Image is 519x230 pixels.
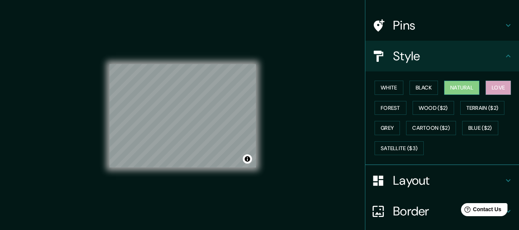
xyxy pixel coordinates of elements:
button: Satellite ($3) [375,141,424,156]
button: Forest [375,101,406,115]
div: Pins [365,10,519,41]
h4: Layout [393,173,504,188]
button: Grey [375,121,400,135]
button: Terrain ($2) [460,101,505,115]
div: Border [365,196,519,227]
button: Wood ($2) [413,101,454,115]
button: White [375,81,403,95]
iframe: Help widget launcher [451,200,511,222]
button: Black [410,81,438,95]
div: Layout [365,165,519,196]
button: Natural [444,81,479,95]
h4: Pins [393,18,504,33]
button: Love [486,81,511,95]
canvas: Map [109,64,256,167]
button: Toggle attribution [243,154,252,164]
button: Blue ($2) [462,121,498,135]
h4: Border [393,204,504,219]
button: Cartoon ($2) [406,121,456,135]
div: Style [365,41,519,71]
h4: Style [393,48,504,64]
